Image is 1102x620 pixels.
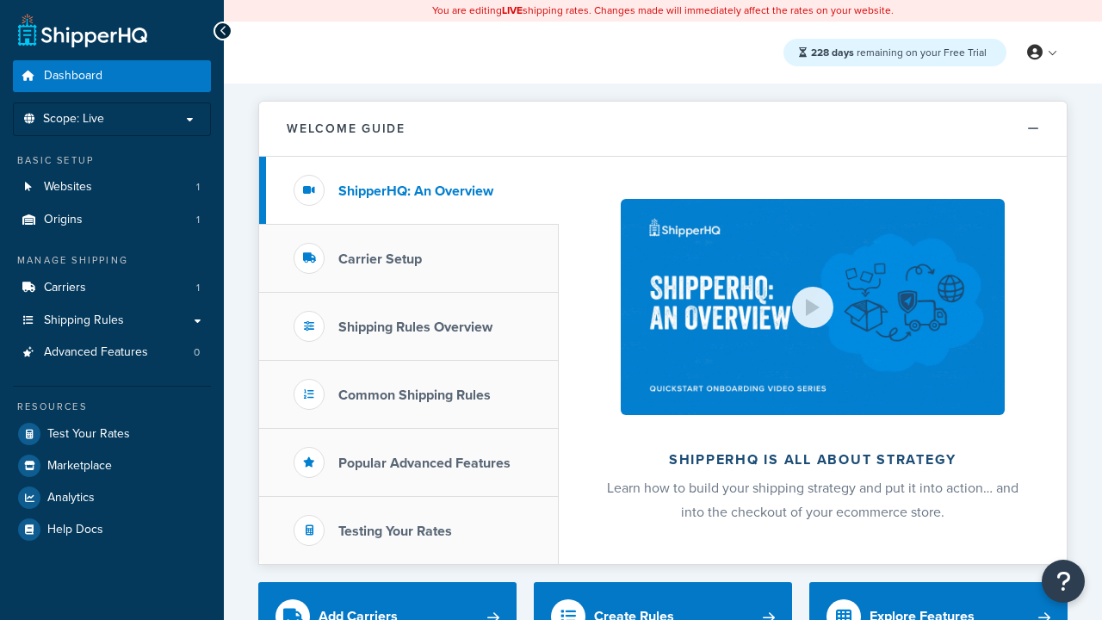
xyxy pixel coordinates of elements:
[338,251,422,267] h3: Carrier Setup
[259,102,1067,157] button: Welcome Guide
[338,387,491,403] h3: Common Shipping Rules
[44,69,102,84] span: Dashboard
[287,122,406,135] h2: Welcome Guide
[13,418,211,449] a: Test Your Rates
[13,171,211,203] li: Websites
[13,450,211,481] a: Marketplace
[44,313,124,328] span: Shipping Rules
[502,3,523,18] b: LIVE
[13,60,211,92] a: Dashboard
[47,523,103,537] span: Help Docs
[43,112,104,127] span: Scope: Live
[13,272,211,304] li: Carriers
[811,45,854,60] strong: 228 days
[196,213,200,227] span: 1
[13,204,211,236] a: Origins1
[811,45,987,60] span: remaining on your Free Trial
[44,281,86,295] span: Carriers
[44,180,92,195] span: Websites
[13,272,211,304] a: Carriers1
[13,305,211,337] a: Shipping Rules
[44,213,83,227] span: Origins
[44,345,148,360] span: Advanced Features
[13,514,211,545] a: Help Docs
[13,171,211,203] a: Websites1
[338,524,452,539] h3: Testing Your Rates
[338,183,493,199] h3: ShipperHQ: An Overview
[196,281,200,295] span: 1
[13,337,211,369] a: Advanced Features0
[13,337,211,369] li: Advanced Features
[13,482,211,513] a: Analytics
[13,153,211,168] div: Basic Setup
[47,491,95,505] span: Analytics
[47,459,112,474] span: Marketplace
[1042,560,1085,603] button: Open Resource Center
[13,400,211,414] div: Resources
[194,345,200,360] span: 0
[196,180,200,195] span: 1
[13,253,211,268] div: Manage Shipping
[13,204,211,236] li: Origins
[621,199,1005,415] img: ShipperHQ is all about strategy
[338,319,492,335] h3: Shipping Rules Overview
[607,478,1018,522] span: Learn how to build your shipping strategy and put it into action… and into the checkout of your e...
[604,452,1021,468] h2: ShipperHQ is all about strategy
[47,427,130,442] span: Test Your Rates
[338,456,511,471] h3: Popular Advanced Features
